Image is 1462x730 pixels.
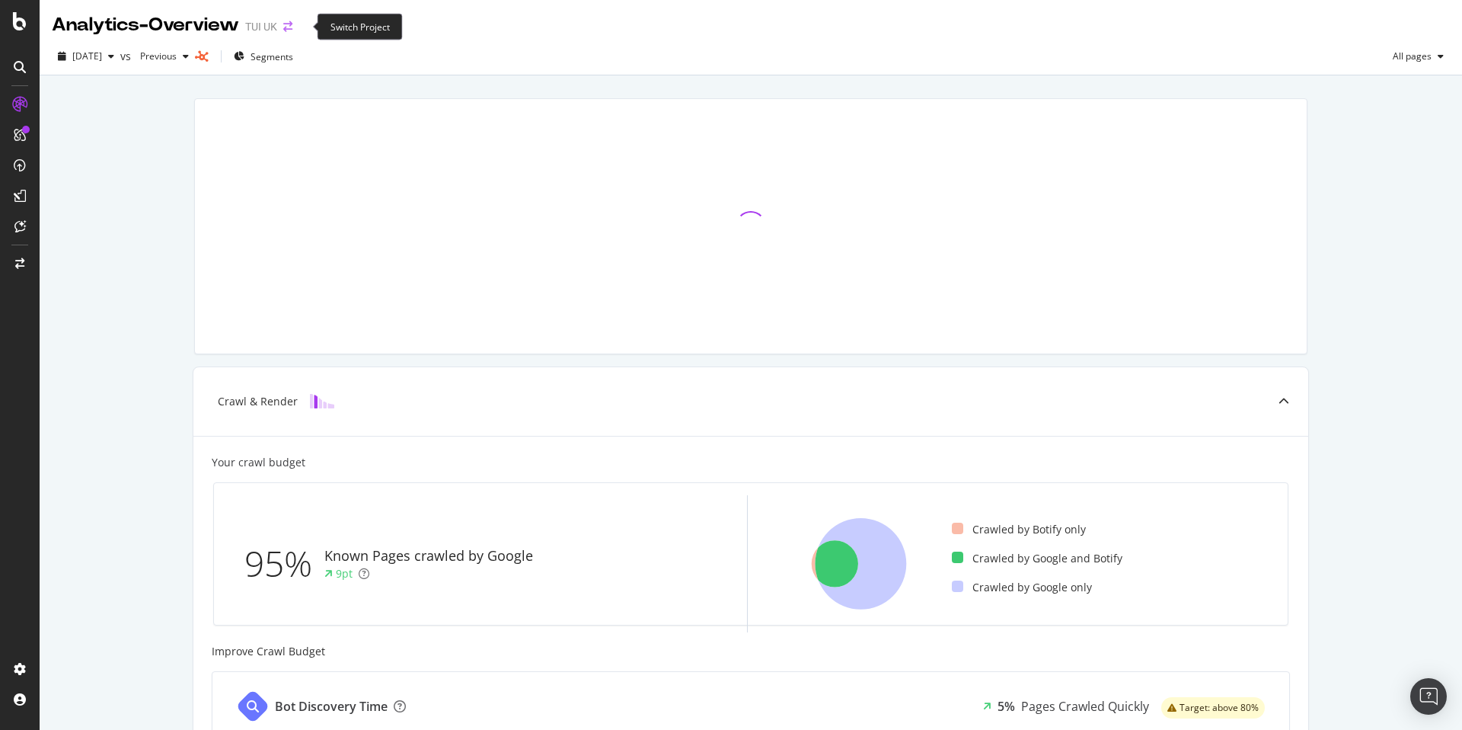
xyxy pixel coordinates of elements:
div: Pages Crawled Quickly [1021,698,1149,716]
span: 2025 Sep. 2nd [72,50,102,62]
div: Switch Project [318,14,403,40]
button: Previous [134,44,195,69]
div: Bot Discovery Time [275,698,388,716]
div: Your crawl budget [212,455,305,470]
div: Open Intercom Messenger [1410,678,1447,715]
div: arrow-right-arrow-left [283,21,292,32]
div: Crawl & Render [218,394,298,409]
div: Known Pages crawled by Google [324,546,533,566]
span: vs [120,49,134,64]
div: Crawled by Google and Botify [952,551,1122,566]
div: Analytics - Overview [52,12,239,38]
button: [DATE] [52,44,120,69]
div: 9pt [336,566,353,581]
div: 5% [998,698,1015,716]
span: Target: above 80% [1179,703,1259,712]
div: Crawled by Google only [952,580,1092,595]
div: TUI UK [245,19,277,34]
span: Previous [134,50,177,62]
span: All pages [1387,50,1432,62]
div: warning label [1161,697,1265,719]
button: Segments [228,44,299,69]
div: Improve Crawl Budget [212,644,1290,659]
div: 95% [244,539,324,589]
img: block-icon [310,394,334,408]
button: All pages [1387,44,1450,69]
div: Crawled by Botify only [952,522,1086,537]
span: Segments [251,50,293,63]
